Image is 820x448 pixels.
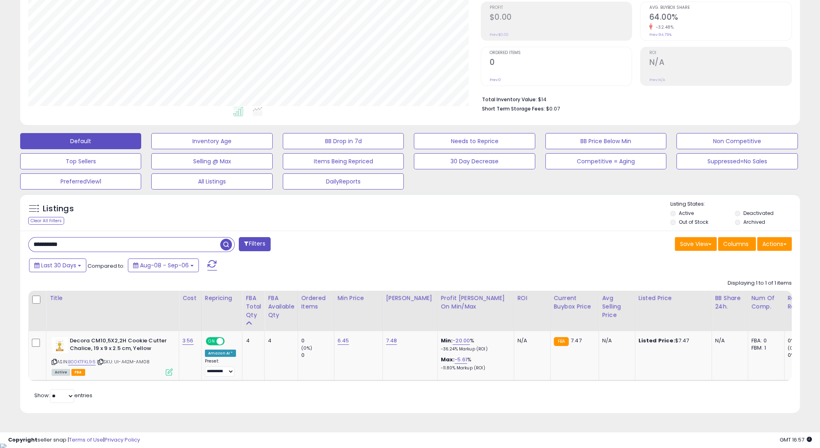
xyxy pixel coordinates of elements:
[490,32,509,37] small: Prev: $0.00
[182,337,194,345] a: 3.56
[649,77,665,82] small: Prev: N/A
[52,337,68,353] img: 41qYEMR6noL._SL40_.jpg
[490,58,632,69] h2: 0
[554,337,569,346] small: FBA
[301,294,331,311] div: Ordered Items
[88,262,125,270] span: Compared to:
[52,369,70,376] span: All listings currently available for purchase on Amazon
[554,294,595,311] div: Current Buybox Price
[246,294,261,319] div: FBA Total Qty
[670,200,800,208] p: Listing States:
[301,337,334,344] div: 0
[97,358,150,365] span: | SKU: UI-A42M-AM08
[386,294,434,302] div: [PERSON_NAME]
[517,337,544,344] div: N/A
[50,294,175,302] div: Title
[676,153,797,169] button: Suppressed=No Sales
[715,337,742,344] div: N/A
[151,173,272,190] button: All Listings
[649,32,671,37] small: Prev: 94.79%
[517,294,547,302] div: ROI
[104,436,140,444] a: Privacy Policy
[301,352,334,359] div: 0
[545,133,666,149] button: BB Price Below Min
[743,210,774,217] label: Deactivated
[441,346,508,352] p: -36.24% Markup (ROI)
[128,258,199,272] button: Aug-08 - Sep-06
[482,105,545,112] b: Short Term Storage Fees:
[8,436,140,444] div: seller snap | |
[207,338,217,345] span: ON
[675,237,717,251] button: Save View
[205,350,236,357] div: Amazon AI *
[223,338,236,345] span: OFF
[68,358,96,365] a: B00KTFKL96
[723,240,749,248] span: Columns
[140,261,189,269] span: Aug-08 - Sep-06
[338,337,349,345] a: 6.45
[602,294,632,319] div: Avg Selling Price
[52,337,173,375] div: ASIN:
[751,337,778,344] div: FBA: 0
[453,337,470,345] a: -20.00
[441,337,508,352] div: %
[455,356,467,364] a: -5.61
[441,356,455,363] b: Max:
[490,6,632,10] span: Profit
[151,133,272,149] button: Inventory Age
[205,294,239,302] div: Repricing
[653,24,674,30] small: -32.48%
[490,77,501,82] small: Prev: 0
[571,337,582,344] span: 7.47
[546,105,560,113] span: $0.07
[246,337,258,344] div: 4
[743,219,765,225] label: Archived
[205,358,236,377] div: Preset:
[71,369,85,376] span: FBA
[283,153,404,169] button: Items Being Repriced
[414,133,535,149] button: Needs to Reprice
[283,133,404,149] button: BB Drop in 7d
[780,436,812,444] span: 2025-10-7 16:57 GMT
[338,294,379,302] div: Min Price
[638,337,675,344] b: Listed Price:
[602,337,629,344] div: N/A
[8,436,38,444] strong: Copyright
[34,392,92,399] span: Show: entries
[649,58,791,69] h2: N/A
[441,365,508,371] p: -11.80% Markup (ROI)
[268,294,294,319] div: FBA Available Qty
[29,258,86,272] button: Last 30 Days
[649,13,791,23] h2: 64.00%
[20,173,141,190] button: PreferredView1
[757,237,792,251] button: Actions
[28,217,64,225] div: Clear All Filters
[751,294,781,311] div: Num of Comp.
[441,294,511,311] div: Profit [PERSON_NAME] on Min/Max
[728,279,792,287] div: Displaying 1 to 1 of 1 items
[788,294,817,311] div: Return Rate
[437,291,514,331] th: The percentage added to the cost of goods (COGS) that forms the calculator for Min & Max prices.
[43,203,74,215] h5: Listings
[679,210,694,217] label: Active
[69,436,103,444] a: Terms of Use
[268,337,291,344] div: 4
[20,133,141,149] button: Default
[414,153,535,169] button: 30 Day Decrease
[441,356,508,371] div: %
[182,294,198,302] div: Cost
[441,337,453,344] b: Min:
[638,337,705,344] div: $7.47
[482,96,537,103] b: Total Inventory Value:
[151,153,272,169] button: Selling @ Max
[482,94,786,104] li: $14
[638,294,708,302] div: Listed Price
[715,294,745,311] div: BB Share 24h.
[20,153,141,169] button: Top Sellers
[545,153,666,169] button: Competitive = Aging
[751,344,778,352] div: FBM: 1
[386,337,397,345] a: 7.48
[649,51,791,55] span: ROI
[679,219,708,225] label: Out of Stock
[676,133,797,149] button: Non Competitive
